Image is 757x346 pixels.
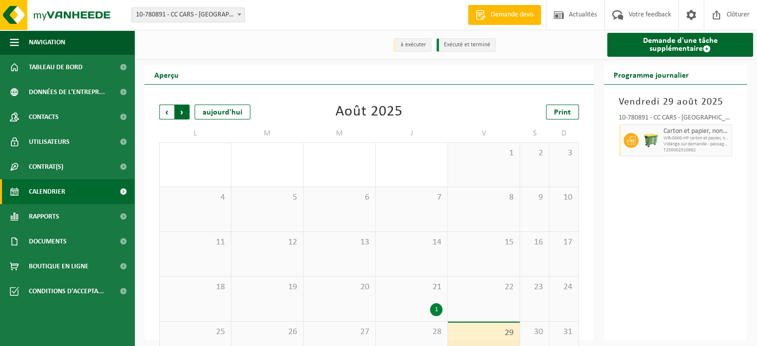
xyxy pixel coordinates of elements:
[448,124,520,142] td: V
[304,124,376,142] td: M
[231,124,304,142] td: M
[236,282,298,293] span: 19
[619,95,732,110] h3: Vendredi 29 août 2025
[488,10,536,20] span: Demande devis
[175,105,190,119] span: Suivant
[381,327,442,338] span: 28
[29,30,65,55] span: Navigation
[525,327,544,338] span: 30
[381,237,442,248] span: 14
[195,105,250,119] div: aujourd'hui
[29,279,104,304] span: Conditions d'accepta...
[554,148,573,159] span: 3
[644,133,658,148] img: WB-0660-HPE-GN-50
[309,327,370,338] span: 27
[393,38,432,52] li: à exécuter
[376,124,448,142] td: J
[453,237,515,248] span: 15
[236,237,298,248] span: 12
[663,147,729,153] span: T250002510982
[29,229,67,254] span: Documents
[554,192,573,203] span: 10
[309,282,370,293] span: 20
[29,204,59,229] span: Rapports
[554,327,573,338] span: 31
[236,192,298,203] span: 5
[236,327,298,338] span: 26
[525,282,544,293] span: 23
[381,192,442,203] span: 7
[549,124,579,142] td: D
[453,282,515,293] span: 22
[453,328,515,339] span: 29
[436,38,496,52] li: Exécuté et terminé
[607,33,753,57] a: Demande d'une tâche supplémentaire
[554,237,573,248] span: 17
[29,80,105,105] span: Données de l'entrepr...
[619,115,732,124] div: 10-780891 - CC CARS - [GEOGRAPHIC_DATA]
[29,129,70,154] span: Utilisateurs
[159,105,174,119] span: Précédent
[29,154,63,179] span: Contrat(s)
[159,124,231,142] td: L
[663,135,729,141] span: WB-0660-HP carton et papier, non-conditionné (industriel)
[453,192,515,203] span: 8
[525,192,544,203] span: 9
[604,65,699,84] h2: Programme journalier
[29,254,89,279] span: Boutique en ligne
[29,179,65,204] span: Calendrier
[381,282,442,293] span: 21
[453,148,515,159] span: 1
[309,192,370,203] span: 6
[554,109,571,116] span: Print
[309,237,370,248] span: 13
[554,282,573,293] span: 24
[29,105,59,129] span: Contacts
[546,105,579,119] a: Print
[165,327,226,338] span: 25
[132,8,244,22] span: 10-780891 - CC CARS - FALISOLLE
[663,141,729,147] span: Vidange sur demande - passage dans une tournée fixe
[131,7,245,22] span: 10-780891 - CC CARS - FALISOLLE
[335,105,403,119] div: Août 2025
[663,127,729,135] span: Carton et papier, non-conditionné (industriel)
[144,65,189,84] h2: Aperçu
[468,5,541,25] a: Demande devis
[430,303,442,316] div: 1
[525,237,544,248] span: 16
[29,55,83,80] span: Tableau de bord
[520,124,549,142] td: S
[165,282,226,293] span: 18
[165,192,226,203] span: 4
[165,237,226,248] span: 11
[525,148,544,159] span: 2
